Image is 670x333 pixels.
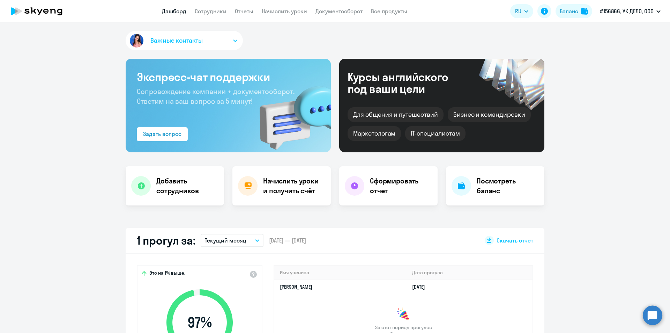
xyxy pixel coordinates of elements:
div: Маркетологам [348,126,401,141]
button: Важные контакты [126,31,243,50]
a: Сотрудники [195,8,226,15]
p: Текущий месяц [205,236,246,245]
th: Дата прогула [407,266,533,280]
img: congrats [396,307,410,321]
a: Начислить уроки [262,8,307,15]
a: Дашборд [162,8,186,15]
h3: Экспресс-чат поддержки [137,70,320,84]
a: Документооборот [315,8,363,15]
span: Это на 1% выше, [149,270,185,278]
div: Бизнес и командировки [448,107,531,122]
span: [DATE] — [DATE] [269,237,306,244]
button: Балансbalance [556,4,592,18]
a: Отчеты [235,8,253,15]
span: Скачать отчет [497,237,533,244]
h4: Добавить сотрудников [156,176,218,196]
h4: Начислить уроки и получить счёт [263,176,324,196]
div: Задать вопрос [143,130,181,138]
button: #156866, УК ДЕЛО, ООО [596,3,664,20]
span: 97 % [159,314,240,331]
button: Задать вопрос [137,127,188,141]
div: Для общения и путешествий [348,107,444,122]
h4: Посмотреть баланс [477,176,539,196]
a: Все продукты [371,8,407,15]
span: Сопровождение компании + документооборот. Ответим на ваш вопрос за 5 минут! [137,87,295,106]
div: Курсы английского под ваши цели [348,71,467,95]
button: RU [510,4,533,18]
th: Имя ученика [274,266,407,280]
div: Баланс [560,7,578,15]
h4: Сформировать отчет [370,176,432,196]
img: avatar [128,32,145,49]
span: Важные контакты [150,36,203,45]
a: [DATE] [412,284,431,290]
img: bg-img [250,74,331,152]
a: [PERSON_NAME] [280,284,312,290]
button: Текущий месяц [201,234,263,247]
div: IT-специалистам [405,126,465,141]
p: #156866, УК ДЕЛО, ООО [600,7,654,15]
img: balance [581,8,588,15]
span: RU [515,7,521,15]
h2: 1 прогул за: [137,233,195,247]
